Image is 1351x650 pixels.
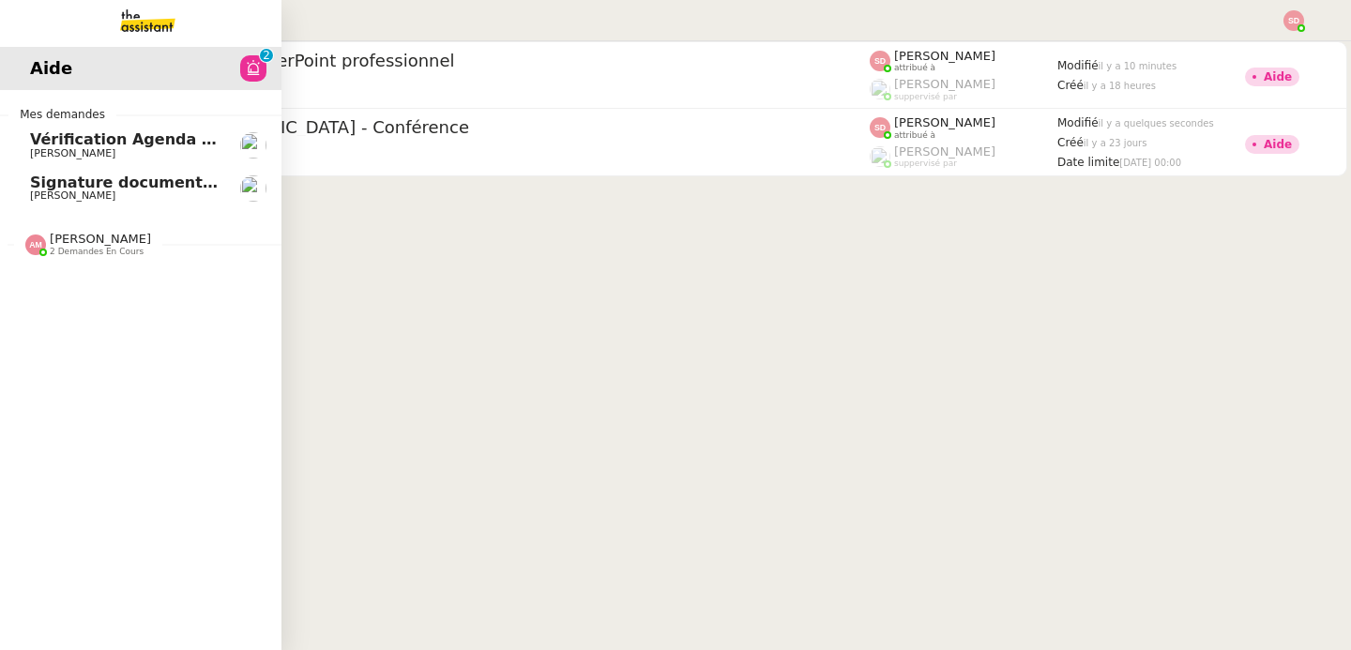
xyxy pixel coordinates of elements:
[894,144,995,159] span: [PERSON_NAME]
[870,77,1057,101] app-user-label: suppervisé par
[1264,139,1292,150] div: Aide
[894,92,957,102] span: suppervisé par
[894,159,957,169] span: suppervisé par
[1099,118,1214,128] span: il y a quelques secondes
[263,49,270,66] p: 2
[260,49,273,62] nz-badge-sup: 2
[894,49,995,63] span: [PERSON_NAME]
[8,105,116,124] span: Mes demandes
[30,54,72,83] span: Aide
[25,234,46,255] img: svg
[50,247,144,257] span: 2 demandes en cours
[97,144,870,168] app-user-detailed-label: client
[1057,79,1084,92] span: Créé
[870,117,890,138] img: svg
[894,63,935,73] span: attribué à
[1057,156,1119,169] span: Date limite
[30,147,115,159] span: [PERSON_NAME]
[1283,10,1304,31] img: svg
[870,79,890,99] img: users%2FoFdbodQ3TgNoWt9kP3GXAs5oaCq1%2Favatar%2Fprofile-pic.png
[870,51,890,71] img: svg
[870,144,1057,169] app-user-label: suppervisé par
[1264,71,1292,83] div: Aide
[1084,138,1147,148] span: il y a 23 jours
[30,189,115,202] span: [PERSON_NAME]
[894,77,995,91] span: [PERSON_NAME]
[50,232,151,246] span: [PERSON_NAME]
[1057,136,1084,149] span: Créé
[97,76,870,100] app-user-detailed-label: client
[1084,81,1156,91] span: il y a 18 heures
[30,174,257,191] span: Signature document sortie
[894,115,995,129] span: [PERSON_NAME]
[870,115,1057,140] app-user-label: attribué à
[30,130,451,148] span: Vérification Agenda + Chat + Wagram (9h et 14h)
[240,132,266,159] img: users%2F9GXHdUEgf7ZlSXdwo7B3iBDT3M02%2Favatar%2Fimages.jpeg
[870,49,1057,73] app-user-label: attribué à
[240,175,266,202] img: users%2FrZ9hsAwvZndyAxvpJrwIinY54I42%2Favatar%2FChatGPT%20Image%201%20aou%CC%82t%202025%2C%2011_1...
[870,146,890,167] img: users%2FoFdbodQ3TgNoWt9kP3GXAs5oaCq1%2Favatar%2Fprofile-pic.png
[97,53,870,69] span: Créer un modèle PowerPoint professionnel
[1119,158,1181,168] span: [DATE] 00:00
[1099,61,1177,71] span: il y a 10 minutes
[1057,59,1099,72] span: Modifié
[97,119,870,136] span: 15-18/10 [GEOGRAPHIC_DATA] - Conférence
[1057,116,1099,129] span: Modifié
[894,130,935,141] span: attribué à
